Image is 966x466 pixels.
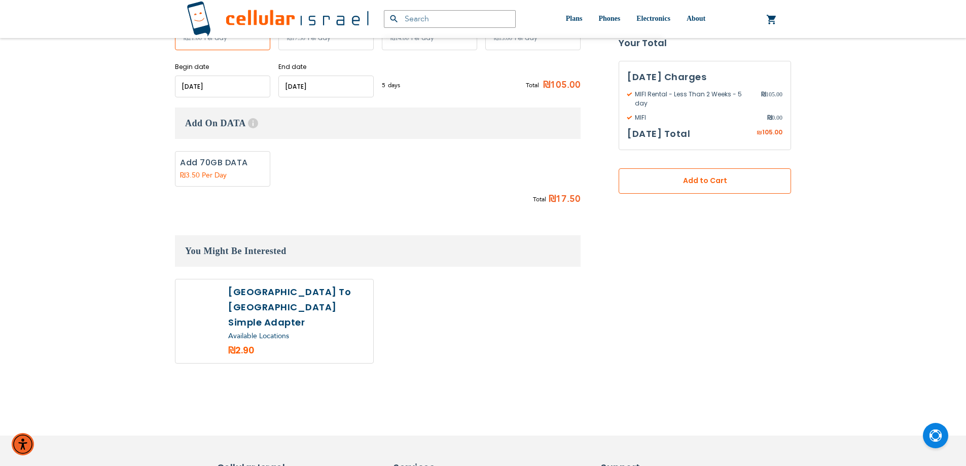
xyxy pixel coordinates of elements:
[187,1,369,37] img: Cellular Israel Logo
[248,118,258,128] span: Help
[761,90,782,108] span: 105.00
[757,128,762,137] span: ₪
[175,107,581,139] h3: Add On DATA
[636,15,670,22] span: Electronics
[619,168,791,194] button: Add to Cart
[652,176,758,187] span: Add to Cart
[619,35,791,51] strong: Your Total
[526,81,539,90] span: Total
[384,10,516,28] input: Search
[175,62,270,71] label: Begin date
[627,126,690,141] h3: [DATE] Total
[627,113,767,122] span: MIFI
[278,76,374,97] input: MM/DD/YYYY
[687,15,705,22] span: About
[533,194,546,205] span: Total
[549,192,556,207] span: ₪
[175,76,270,97] input: MM/DD/YYYY
[566,15,583,22] span: Plans
[761,90,766,99] span: ₪
[390,34,409,42] span: ₪14.00
[185,246,287,256] span: You Might Be Interested
[382,81,388,90] span: 5
[308,33,331,43] span: Per day
[767,113,782,122] span: 0.00
[627,69,782,85] h3: [DATE] Charges
[762,128,782,136] span: 105.00
[287,34,305,42] span: ₪17.50
[184,34,202,42] span: ₪21.00
[411,33,434,43] span: Per day
[388,81,400,90] span: days
[12,433,34,455] div: Accessibility Menu
[278,62,374,71] label: End date
[228,331,289,341] a: Available Locations
[556,192,581,207] span: 17.50
[598,15,620,22] span: Phones
[627,90,761,108] span: MIFI Rental - Less Than 2 Weeks - 5 day
[494,34,512,42] span: ₪13.00
[204,33,227,43] span: Per day
[515,33,538,43] span: Per day
[767,113,772,122] span: ₪
[539,78,581,93] span: ₪105.00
